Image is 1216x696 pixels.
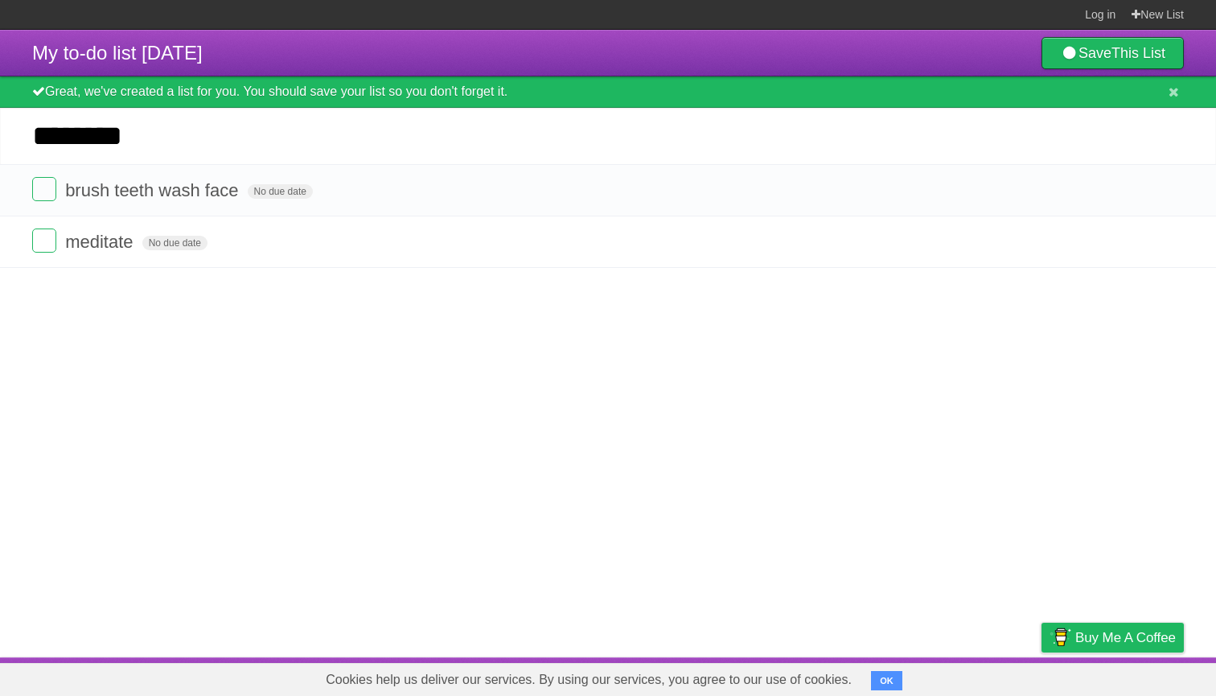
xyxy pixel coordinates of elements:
button: OK [871,671,902,690]
span: No due date [142,236,207,250]
a: Terms [966,661,1001,692]
a: Developers [881,661,946,692]
label: Done [32,177,56,201]
img: Buy me a coffee [1050,624,1071,651]
a: Buy me a coffee [1041,623,1184,653]
a: About [828,661,861,692]
span: Buy me a coffee [1075,624,1176,652]
a: SaveThis List [1041,37,1184,69]
span: meditate [65,232,137,252]
a: Privacy [1021,661,1062,692]
span: brush teeth wash face [65,180,242,200]
b: This List [1111,45,1165,61]
span: Cookies help us deliver our services. By using our services, you agree to our use of cookies. [310,664,868,696]
label: Done [32,229,56,253]
a: Suggest a feature [1082,661,1184,692]
span: My to-do list [DATE] [32,42,203,64]
span: No due date [248,184,313,199]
